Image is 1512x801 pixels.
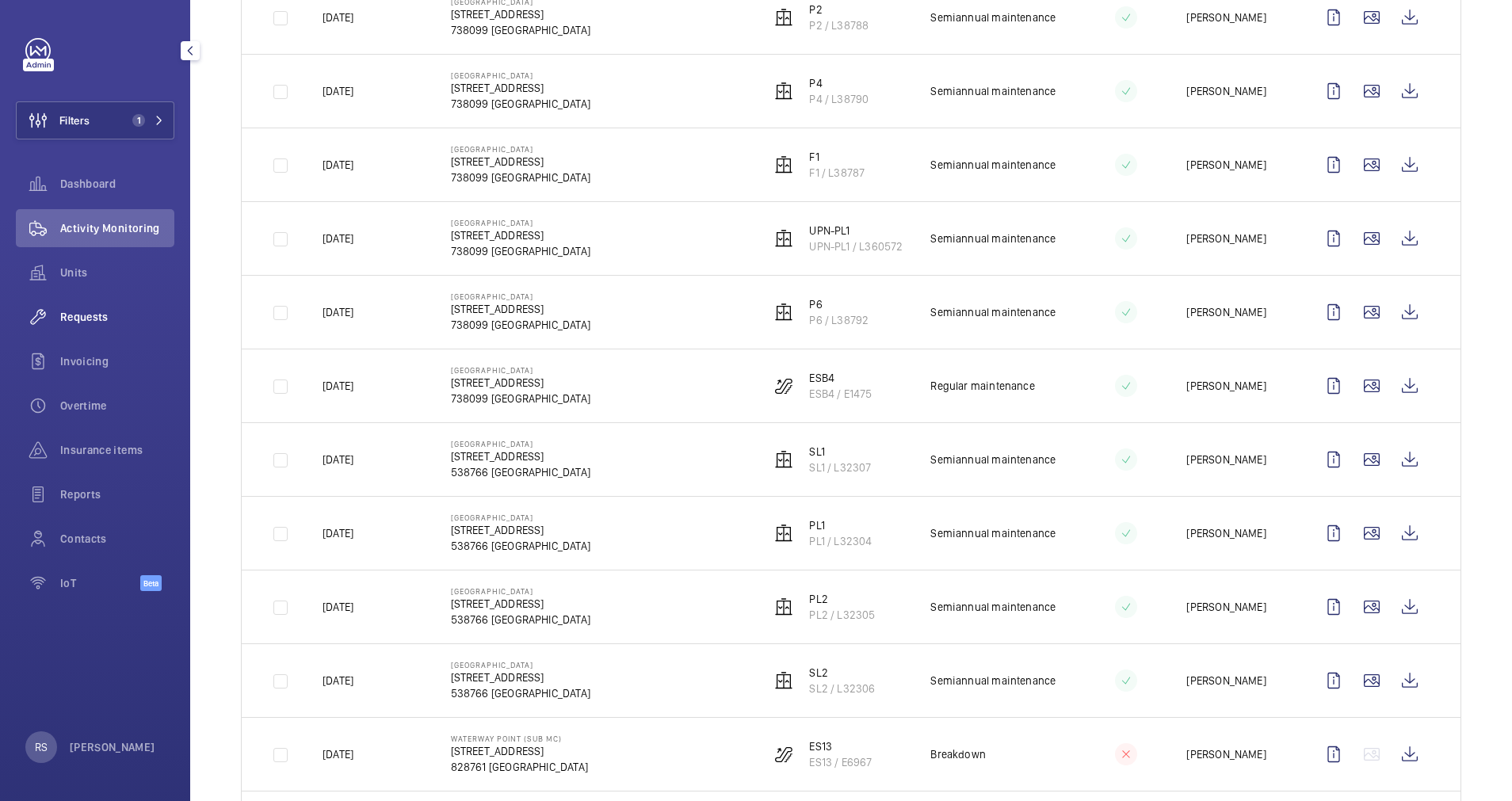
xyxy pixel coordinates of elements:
[451,6,590,22] p: [STREET_ADDRESS]
[323,673,353,688] p: [DATE]
[930,304,1056,320] p: Semiannual maintenance
[930,746,986,762] p: Breakdown
[451,596,590,612] p: [STREET_ADDRESS]
[774,8,793,27] img: elevator.svg
[16,101,174,139] button: Filters1
[1186,599,1266,615] p: [PERSON_NAME]
[451,734,588,743] p: Waterway Point (Sub MC)
[809,738,872,754] p: ES13
[809,2,869,17] p: P2
[323,746,353,762] p: [DATE]
[809,312,869,328] p: P6 / L38792
[451,144,590,154] p: [GEOGRAPHIC_DATA]
[451,365,590,375] p: [GEOGRAPHIC_DATA]
[930,157,1056,173] p: Semiannual maintenance
[809,165,865,181] p: F1 / L38787
[930,378,1034,394] p: Regular maintenance
[930,599,1056,615] p: Semiannual maintenance
[809,607,875,623] p: PL2 / L32305
[451,170,590,185] p: 738099 [GEOGRAPHIC_DATA]
[809,149,865,165] p: F1
[451,243,590,259] p: 738099 [GEOGRAPHIC_DATA]
[60,353,174,369] span: Invoicing
[451,227,590,243] p: [STREET_ADDRESS]
[930,10,1056,25] p: Semiannual maintenance
[60,220,174,236] span: Activity Monitoring
[774,450,793,469] img: elevator.svg
[809,460,871,475] p: SL1 / L32307
[930,525,1056,541] p: Semiannual maintenance
[809,533,872,549] p: PL1 / L32304
[809,370,872,386] p: ESB4
[451,612,590,627] p: 538766 [GEOGRAPHIC_DATA]
[451,743,588,759] p: [STREET_ADDRESS]
[60,176,174,192] span: Dashboard
[60,486,174,502] span: Reports
[809,75,869,91] p: P4
[132,114,145,127] span: 1
[809,754,872,770] p: ES13 / E6967
[930,452,1056,467] p: Semiannual maintenance
[451,22,590,38] p: 738099 [GEOGRAPHIC_DATA]
[451,375,590,391] p: [STREET_ADDRESS]
[774,524,793,543] img: elevator.svg
[1186,304,1266,320] p: [PERSON_NAME]
[323,599,353,615] p: [DATE]
[323,157,353,173] p: [DATE]
[774,82,793,101] img: elevator.svg
[323,452,353,467] p: [DATE]
[60,575,140,591] span: IoT
[451,669,590,685] p: [STREET_ADDRESS]
[809,444,871,460] p: SL1
[451,660,590,669] p: [GEOGRAPHIC_DATA]
[1186,83,1266,99] p: [PERSON_NAME]
[451,464,590,480] p: 538766 [GEOGRAPHIC_DATA]
[1186,673,1266,688] p: [PERSON_NAME]
[451,80,590,96] p: [STREET_ADDRESS]
[930,231,1056,246] p: Semiannual maintenance
[451,154,590,170] p: [STREET_ADDRESS]
[809,296,869,312] p: P6
[809,665,875,681] p: SL2
[930,673,1056,688] p: Semiannual maintenance
[60,309,174,325] span: Requests
[451,439,590,448] p: [GEOGRAPHIC_DATA]
[774,303,793,322] img: elevator.svg
[774,597,793,616] img: elevator.svg
[1186,452,1266,467] p: [PERSON_NAME]
[323,525,353,541] p: [DATE]
[809,591,875,607] p: PL2
[809,517,872,533] p: PL1
[60,398,174,414] span: Overtime
[451,391,590,406] p: 738099 [GEOGRAPHIC_DATA]
[1186,746,1266,762] p: [PERSON_NAME]
[451,71,590,80] p: [GEOGRAPHIC_DATA]
[451,301,590,317] p: [STREET_ADDRESS]
[1186,10,1266,25] p: [PERSON_NAME]
[451,538,590,554] p: 538766 [GEOGRAPHIC_DATA]
[451,522,590,538] p: [STREET_ADDRESS]
[1186,378,1266,394] p: [PERSON_NAME]
[70,739,155,755] p: [PERSON_NAME]
[809,681,875,696] p: SL2 / L32306
[35,739,48,755] p: RS
[1186,525,1266,541] p: [PERSON_NAME]
[451,317,590,333] p: 738099 [GEOGRAPHIC_DATA]
[451,586,590,596] p: [GEOGRAPHIC_DATA]
[809,223,903,238] p: UPN-PL1
[774,745,793,764] img: escalator.svg
[323,378,353,394] p: [DATE]
[59,113,90,128] span: Filters
[774,229,793,248] img: elevator.svg
[451,685,590,701] p: 538766 [GEOGRAPHIC_DATA]
[451,759,588,775] p: 828761 [GEOGRAPHIC_DATA]
[60,531,174,547] span: Contacts
[451,292,590,301] p: [GEOGRAPHIC_DATA]
[451,96,590,112] p: 738099 [GEOGRAPHIC_DATA]
[451,513,590,522] p: [GEOGRAPHIC_DATA]
[930,83,1056,99] p: Semiannual maintenance
[774,155,793,174] img: elevator.svg
[809,238,903,254] p: UPN-PL1 / L360572
[1186,231,1266,246] p: [PERSON_NAME]
[774,376,793,395] img: escalator.svg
